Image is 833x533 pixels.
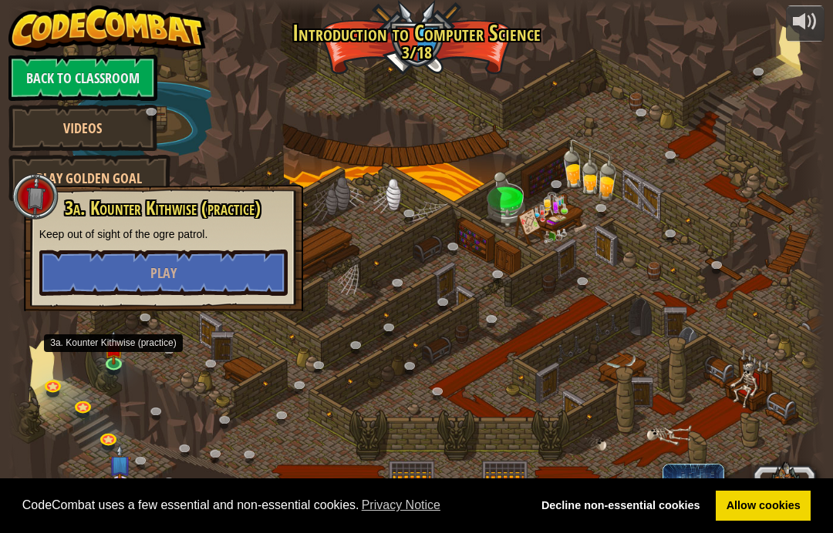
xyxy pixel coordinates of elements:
[786,5,825,42] button: Adjust volume
[22,494,519,517] span: CodeCombat uses a few essential and non-essential cookies.
[531,491,710,521] a: deny cookies
[103,331,123,365] img: level-banner-unstarted.png
[8,5,206,52] img: CodeCombat - Learn how to code by playing a game
[359,494,443,517] a: learn more about cookies
[8,155,170,201] a: Play Golden Goal
[716,491,811,521] a: allow cookies
[8,105,157,151] a: Videos
[8,55,157,101] a: Back to Classroom
[39,226,288,242] p: Keep out of sight of the ogre patrol.
[150,263,177,283] span: Play
[39,250,288,296] button: Play
[109,444,131,483] img: level-banner-unstarted-subscriber.png
[65,195,261,221] span: 3a. Kounter Kithwise (practice)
